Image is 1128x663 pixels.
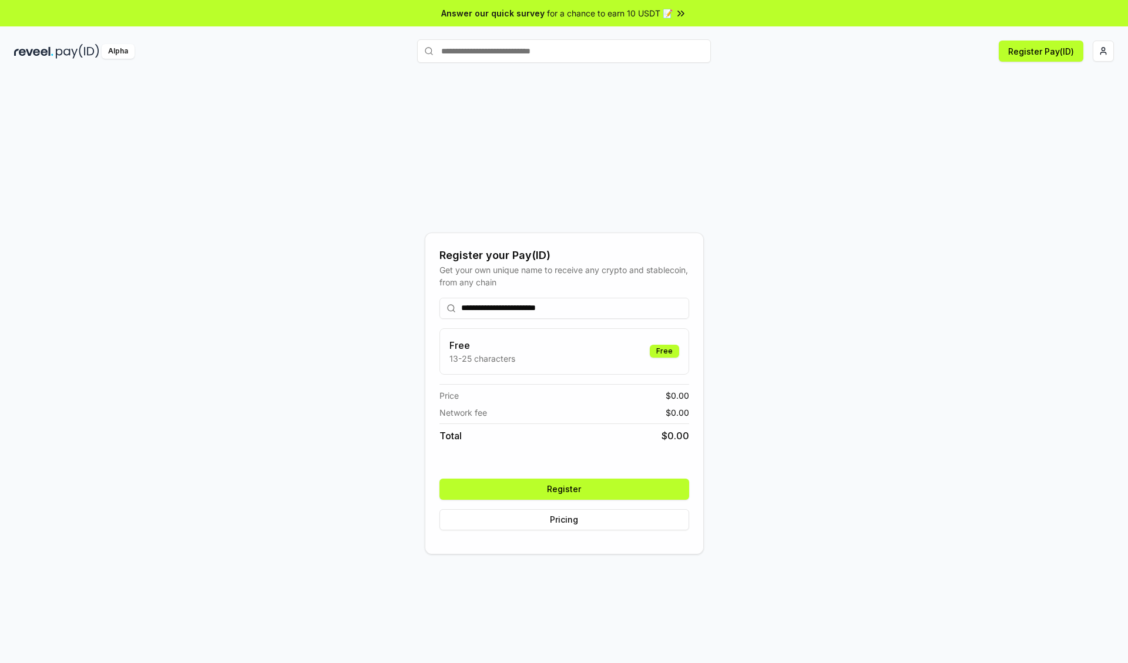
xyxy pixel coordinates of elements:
[441,7,545,19] span: Answer our quick survey
[449,352,515,365] p: 13-25 characters
[56,44,99,59] img: pay_id
[439,389,459,402] span: Price
[439,479,689,500] button: Register
[102,44,135,59] div: Alpha
[662,429,689,443] span: $ 0.00
[650,345,679,358] div: Free
[14,44,53,59] img: reveel_dark
[439,264,689,288] div: Get your own unique name to receive any crypto and stablecoin, from any chain
[547,7,673,19] span: for a chance to earn 10 USDT 📝
[999,41,1083,62] button: Register Pay(ID)
[439,429,462,443] span: Total
[439,406,487,419] span: Network fee
[666,389,689,402] span: $ 0.00
[439,247,689,264] div: Register your Pay(ID)
[666,406,689,419] span: $ 0.00
[449,338,515,352] h3: Free
[439,509,689,530] button: Pricing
